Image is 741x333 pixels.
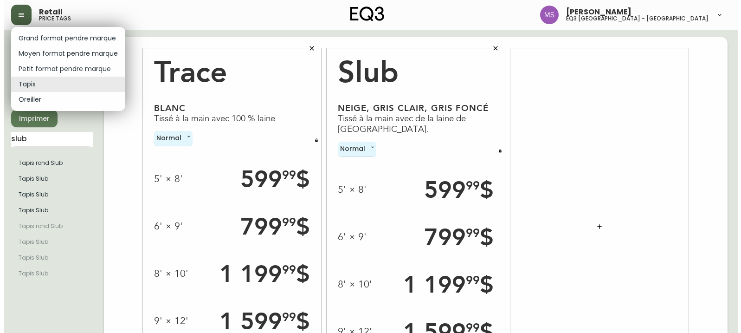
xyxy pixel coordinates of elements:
[7,77,122,92] li: Tapis
[7,61,122,77] li: Petit format pendre marque
[7,92,122,107] li: Oreiller
[7,31,122,46] li: Grand format pendre marque
[50,11,206,53] div: Trace
[50,65,206,76] div: Blanc
[7,46,122,61] li: Moyen format pendre marque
